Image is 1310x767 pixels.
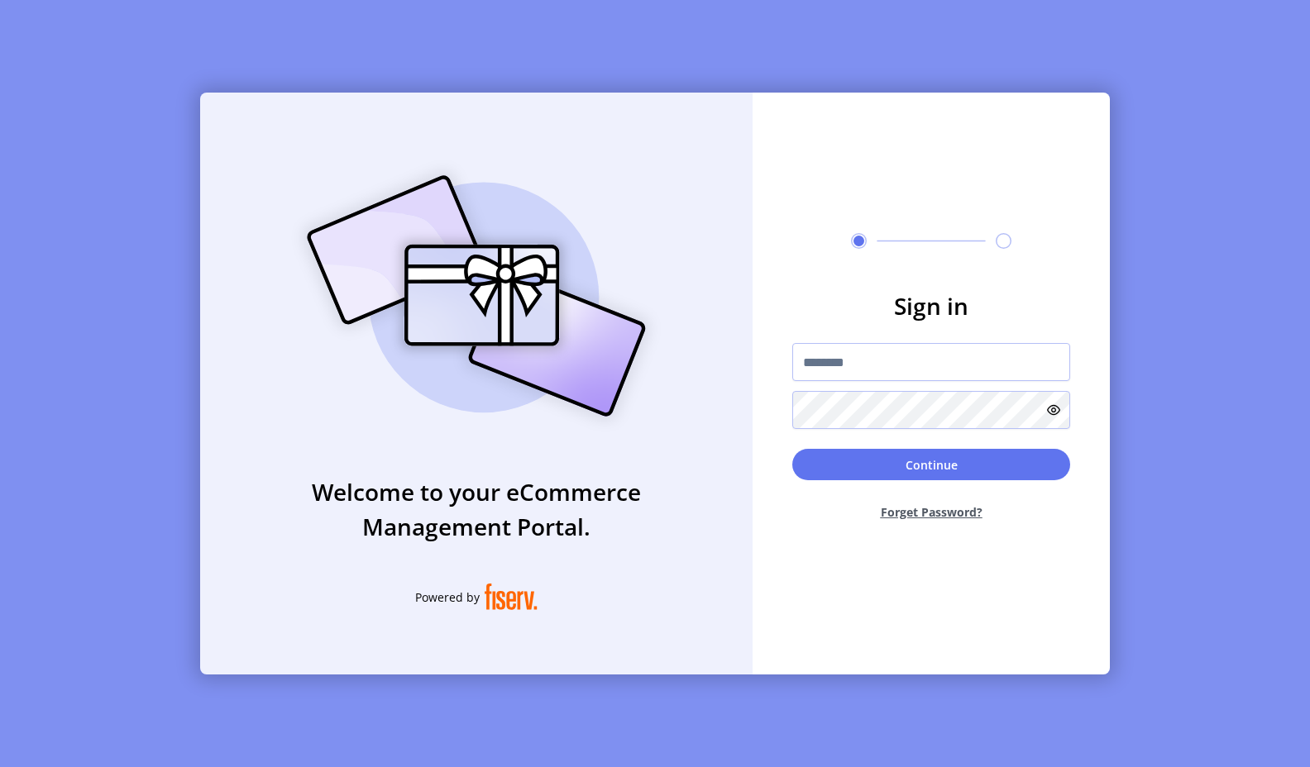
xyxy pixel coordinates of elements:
h3: Welcome to your eCommerce Management Portal. [200,474,753,544]
span: Powered by [415,588,480,606]
button: Continue [792,449,1070,480]
h3: Sign in [792,288,1070,323]
img: card_Illustration.svg [282,157,671,435]
button: Forget Password? [792,490,1070,534]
